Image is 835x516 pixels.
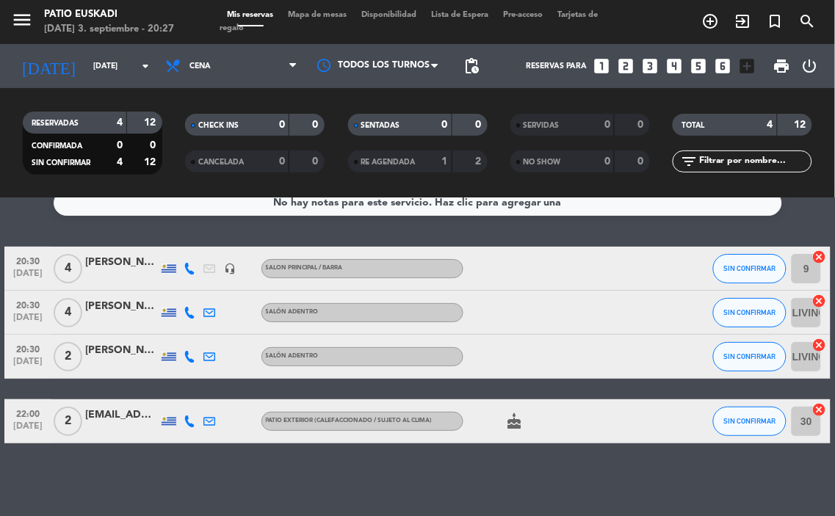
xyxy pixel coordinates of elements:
i: power_settings_new [801,57,819,75]
strong: 4 [767,120,773,130]
div: LOG OUT [796,44,824,88]
span: Mis reservas [220,11,281,19]
span: 2 [54,342,82,371]
span: TOTAL [682,122,704,129]
i: looks_4 [665,57,684,76]
strong: 0 [150,140,159,150]
strong: 0 [442,120,448,130]
div: [DATE] 3. septiembre - 20:27 [44,22,174,37]
span: Disponibilidad [354,11,424,19]
strong: 4 [117,157,123,167]
button: SIN CONFIRMAR [713,254,787,283]
strong: 0 [313,156,322,167]
span: 2 [54,407,82,436]
i: search [799,12,817,30]
i: filter_list [680,153,698,170]
strong: 12 [144,157,159,167]
strong: 0 [279,120,285,130]
i: looks_two [616,57,635,76]
strong: 1 [442,156,448,167]
span: RE AGENDADA [361,159,416,166]
i: cake [506,413,524,430]
strong: 12 [144,117,159,128]
div: [PERSON_NAME] [85,298,159,315]
strong: 0 [604,120,610,130]
span: 4 [54,298,82,327]
span: SIN CONFIRMAR [724,417,776,425]
span: SIN CONFIRMAR [32,159,90,167]
span: NO SHOW [524,159,561,166]
i: looks_3 [640,57,659,76]
span: Reservas para [526,62,587,70]
i: exit_to_app [734,12,752,30]
i: cancel [811,402,826,417]
i: arrow_drop_down [137,57,154,75]
div: [PERSON_NAME] [85,342,159,359]
span: SERVIDAS [524,122,560,129]
span: [DATE] [10,357,46,374]
div: No hay notas para este servicio. Haz clic para agregar una [273,195,562,211]
span: pending_actions [463,57,480,75]
i: turned_in_not [767,12,784,30]
i: add_box [737,57,756,76]
button: menu [11,9,33,36]
span: SIN CONFIRMAR [724,352,776,360]
i: looks_5 [689,57,708,76]
button: SIN CONFIRMAR [713,342,787,371]
strong: 0 [604,156,610,167]
input: Filtrar por nombre... [698,153,811,170]
i: menu [11,9,33,31]
i: cancel [811,250,826,264]
span: CONFIRMADA [32,142,82,150]
span: 20:30 [10,296,46,313]
strong: 0 [313,120,322,130]
span: CANCELADA [198,159,244,166]
span: print [773,57,790,75]
div: Patio Euskadi [44,7,174,22]
strong: 0 [279,156,285,167]
span: RESERVADAS [32,120,79,127]
i: cancel [811,338,826,352]
i: [DATE] [11,51,86,82]
span: Salon principal / barra [266,265,343,271]
span: Mapa de mesas [281,11,354,19]
strong: 12 [795,120,809,130]
strong: 2 [475,156,484,167]
button: SIN CONFIRMAR [713,407,787,436]
i: cancel [811,294,826,308]
span: SIN CONFIRMAR [724,308,776,316]
span: Salón adentro [266,353,319,359]
strong: 0 [117,140,123,150]
span: [DATE] [10,421,46,438]
i: headset_mic [225,263,236,275]
span: Salón adentro [266,309,319,315]
div: [PERSON_NAME] [85,254,159,271]
span: [DATE] [10,313,46,330]
span: Lista de Espera [424,11,496,19]
i: looks_one [592,57,611,76]
span: Pre-acceso [496,11,550,19]
span: Cena [189,62,211,70]
span: 20:30 [10,252,46,269]
span: 20:30 [10,340,46,357]
span: SIN CONFIRMAR [724,264,776,272]
i: add_circle_outline [702,12,720,30]
strong: 0 [637,120,646,130]
span: Patio Exterior (calefaccionado / sujeto al clima) [266,418,433,424]
span: CHECK INS [198,122,239,129]
span: SENTADAS [361,122,400,129]
span: 22:00 [10,404,46,421]
div: [EMAIL_ADDRESS][DOMAIN_NAME] [85,407,159,424]
span: [DATE] [10,269,46,286]
i: looks_6 [713,57,732,76]
strong: 4 [117,117,123,128]
strong: 0 [637,156,646,167]
button: SIN CONFIRMAR [713,298,787,327]
span: 4 [54,254,82,283]
strong: 0 [475,120,484,130]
